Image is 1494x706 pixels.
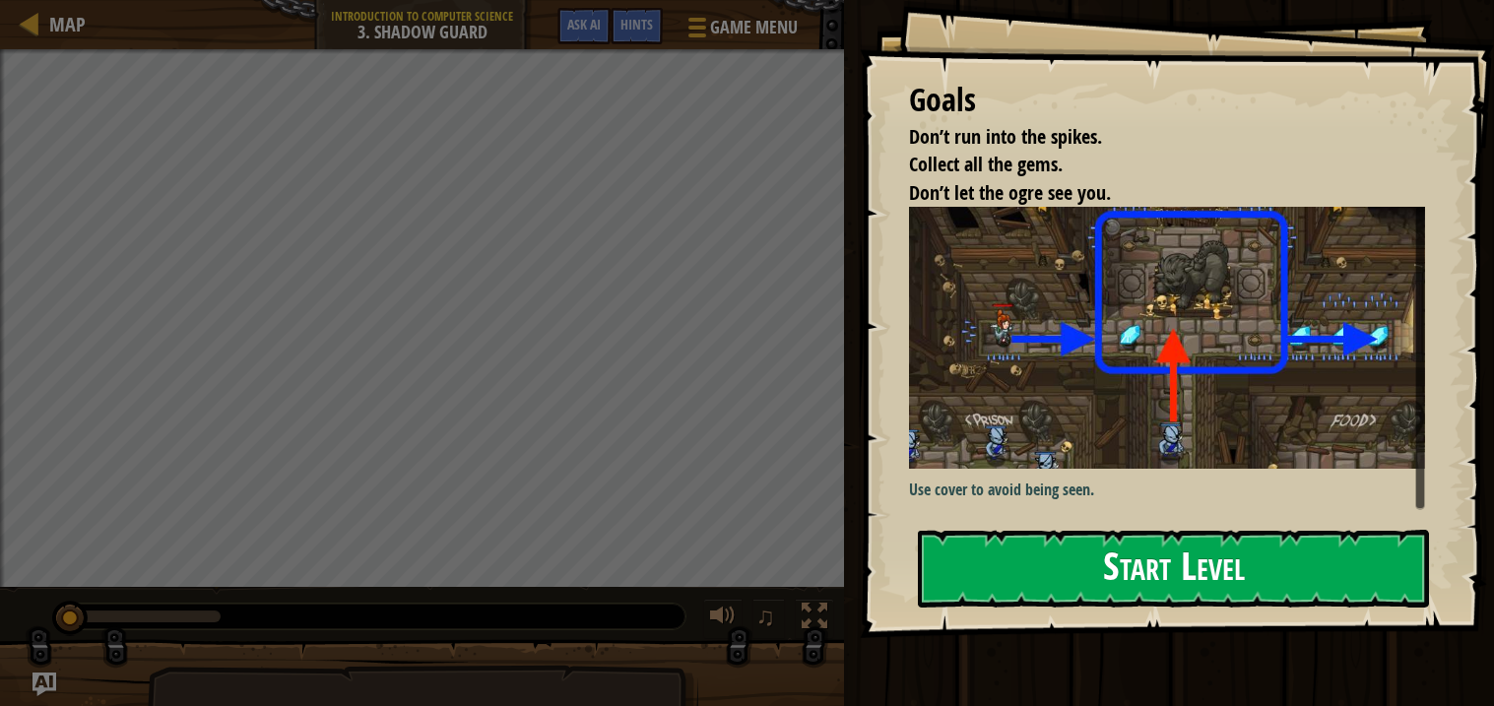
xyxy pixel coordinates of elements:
div: Goals [909,78,1425,123]
span: Don’t run into the spikes. [909,123,1102,150]
button: Ask AI [557,8,611,44]
li: Collect all the gems. [884,151,1420,179]
button: Game Menu [673,8,810,54]
img: Shadow guard [909,207,1425,469]
button: Ask AI [32,673,56,696]
span: Hints [620,15,653,33]
span: Game Menu [710,15,798,40]
span: Map [49,11,86,37]
p: Use cover to avoid being seen. [909,479,1425,501]
button: Adjust volume [703,599,743,639]
li: Don’t let the ogre see you. [884,179,1420,208]
button: Toggle fullscreen [795,599,834,639]
li: Don’t run into the spikes. [884,123,1420,152]
span: Ask AI [567,15,601,33]
span: Don’t let the ogre see you. [909,179,1111,206]
button: ♫ [752,599,786,639]
span: Collect all the gems. [909,151,1063,177]
a: Map [39,11,86,37]
button: Start Level [918,530,1429,608]
span: ♫ [756,602,776,631]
